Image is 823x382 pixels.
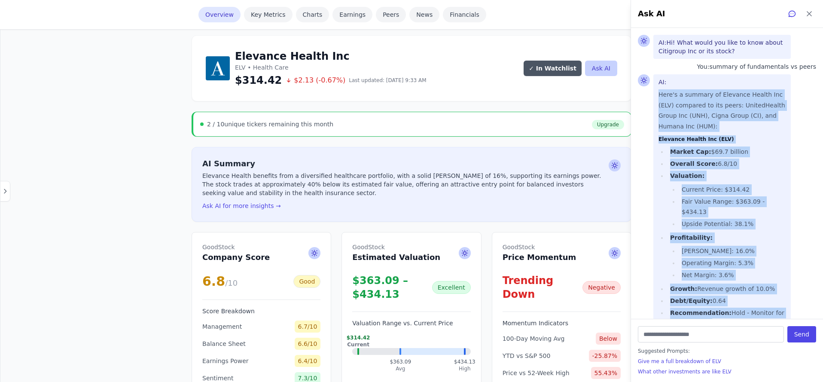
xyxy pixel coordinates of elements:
strong: Growth: [670,285,697,292]
h2: Estimated Valuation [352,243,440,263]
span: Last updated: [DATE] 9:33 AM [349,77,426,84]
button: ✓ In Watchlist [524,61,582,76]
span: Below [596,333,621,345]
span: -25.87% [589,350,621,362]
a: Earnings [332,7,372,22]
div: Negative [582,281,621,294]
div: unique tickers remaining this month [207,120,333,128]
h2: Price Momentum [503,243,576,263]
div: High [454,365,476,372]
div: Avg [390,365,411,372]
h3: Elevance Health Inc (ELV) [658,135,786,144]
div: summary of fundamentals vs peers [638,62,816,71]
p: ELV • Health Care [235,63,427,72]
span: 100-Day Moving Avg [503,334,565,343]
div: Current [347,341,370,348]
li: Net Margin: 3.6% [679,270,786,281]
li: Hold - Monitor for improvement [668,308,786,329]
a: Financials [443,7,486,22]
li: Upside Potential: 38.1% [679,219,786,229]
li: Current Price: $314.42 [679,184,786,195]
strong: Profitability: [670,234,713,241]
span: Ask AI [308,247,320,259]
span: GoodStock [202,243,270,251]
span: GoodStock [352,243,440,251]
div: Hi! What would you like to know about Citigroup Inc or its stock? [653,35,791,59]
li: $69.7 billion [668,147,786,157]
span: $2.13 (-0.67%) [285,75,345,86]
div: Excellent [432,281,471,294]
span: AI: [658,39,666,46]
div: $363.09 – $434.13 [352,274,432,301]
h3: Score Breakdown [202,307,320,315]
span: 2 / 10 [207,121,224,128]
div: Trending Down [503,274,583,301]
span: Ask AI [459,247,471,259]
button: Send [787,326,816,342]
h3: Momentum Indicators [503,319,621,327]
p: Here's a summary of Elevance Health Inc (ELV) compared to its peers: UnitedHealth Group Inc (UNH)... [658,89,786,131]
div: Good [293,275,320,288]
a: Upgrade [592,120,624,129]
button: What other investments are like ELV [638,368,816,375]
span: You: [697,63,710,70]
li: Fair Value Range: $363.09 - $434.13 [679,196,786,217]
span: 6.6/10 [295,338,321,350]
span: 55.43% [591,367,621,379]
button: Ask AI [585,61,617,76]
a: Charts [296,7,329,22]
button: Give me a full breakdown of ELV [638,358,816,365]
strong: Market Cap: [670,148,711,155]
h2: Company Score [202,243,270,263]
div: $434.13 [454,358,476,372]
span: Price vs 52-Week High [503,369,570,377]
h2: Ask AI [638,8,665,20]
span: Balance Sheet [202,339,246,348]
div: $314.42 [347,334,370,348]
div: $363.09 [390,358,411,372]
li: 0.64 [668,296,786,306]
span: 6.4/10 [295,355,321,367]
li: [PERSON_NAME]: 16.0% [679,246,786,257]
span: YTD vs S&P 500 [503,351,551,360]
span: AI: [658,79,666,86]
a: Peers [376,7,406,22]
img: Elevance Health Inc Logo [206,56,230,80]
h3: Valuation Range vs. Current Price [352,319,470,327]
span: Ask AI [609,159,621,171]
p: Elevance Health benefits from a diversified healthcare portfolio, with a solid [PERSON_NAME] of 1... [202,171,605,197]
span: Ask AI [609,247,621,259]
strong: Valuation: [670,172,704,179]
div: 6.8 [202,274,238,289]
button: Ask AI for more insights → [202,202,281,210]
a: Key Metrics [244,7,293,22]
h2: AI Summary [202,158,605,170]
strong: Debt/Equity: [670,297,713,304]
li: Operating Margin: 5.3% [679,258,786,269]
strong: Overall Score: [670,160,718,167]
span: GoodStock [503,243,576,251]
strong: Recommendation: [670,309,732,316]
span: Suggested Prompts: [638,348,816,354]
li: 6.8/10 [668,159,786,169]
a: Overview [198,7,241,22]
span: $314.42 [235,73,282,87]
li: Revenue growth of 10.0% [668,284,786,294]
span: Management [202,322,242,331]
a: News [409,7,439,22]
span: /10 [225,278,238,287]
h1: Elevance Health Inc [235,49,427,63]
span: 6.7/10 [295,321,321,333]
span: Earnings Power [202,357,249,365]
